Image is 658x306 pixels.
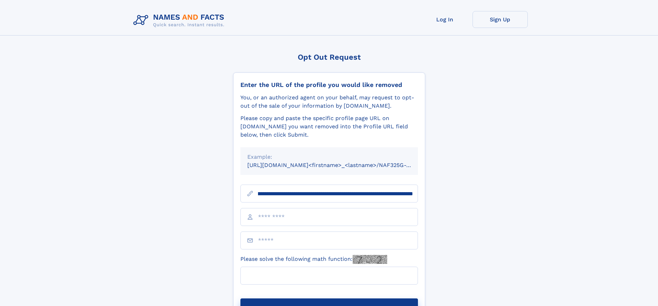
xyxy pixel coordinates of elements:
[473,11,528,28] a: Sign Up
[131,11,230,30] img: Logo Names and Facts
[233,53,425,61] div: Opt Out Request
[417,11,473,28] a: Log In
[240,81,418,89] div: Enter the URL of the profile you would like removed
[240,114,418,139] div: Please copy and paste the specific profile page URL on [DOMAIN_NAME] you want removed into the Pr...
[247,162,431,168] small: [URL][DOMAIN_NAME]<firstname>_<lastname>/NAF325G-xxxxxxxx
[247,153,411,161] div: Example:
[240,93,418,110] div: You, or an authorized agent on your behalf, may request to opt-out of the sale of your informatio...
[240,255,387,264] label: Please solve the following math function:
